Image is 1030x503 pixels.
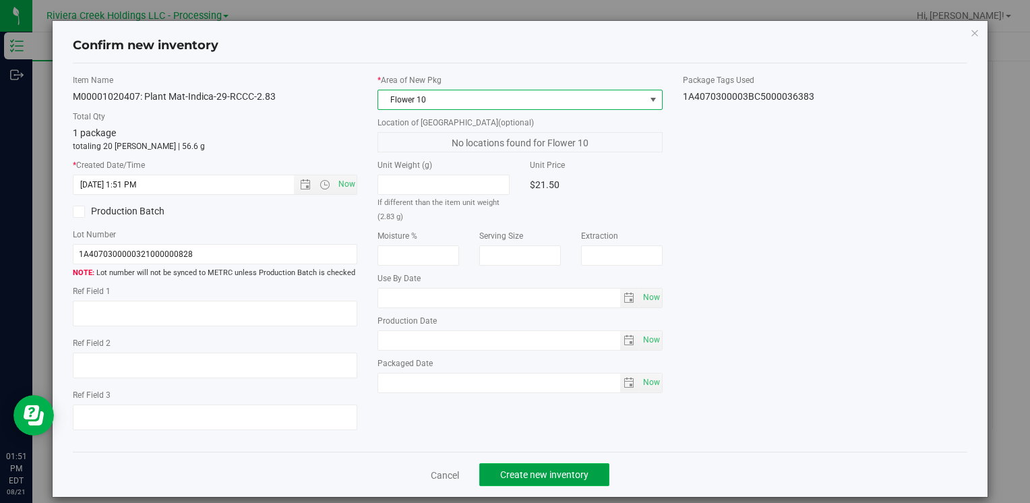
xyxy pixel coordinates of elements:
[73,159,357,171] label: Created Date/Time
[73,337,357,349] label: Ref Field 2
[73,140,357,152] p: totaling 20 [PERSON_NAME] | 56.6 g
[73,74,357,86] label: Item Name
[73,204,205,218] label: Production Batch
[640,331,662,350] span: select
[581,230,663,242] label: Extraction
[73,389,357,401] label: Ref Field 3
[377,117,662,129] label: Location of [GEOGRAPHIC_DATA]
[335,175,358,194] span: Set Current date
[640,374,662,392] span: select
[620,289,640,307] span: select
[73,285,357,297] label: Ref Field 1
[640,289,662,307] span: select
[640,373,663,392] span: Set Current date
[378,90,644,109] span: Flower 10
[377,198,499,221] small: If different than the item unit weight (2.83 g)
[620,374,640,392] span: select
[73,90,357,104] div: M00001020407: Plant Mat-Indica-29-RCCC-2.83
[377,272,662,285] label: Use By Date
[294,179,317,190] span: Open the date view
[479,463,609,486] button: Create new inventory
[498,118,534,127] span: (optional)
[640,330,663,350] span: Set Current date
[73,229,357,241] label: Lot Number
[377,357,662,369] label: Packaged Date
[13,395,54,436] iframe: Resource center
[683,90,967,104] div: 1A4070300003BC5000036383
[683,74,967,86] label: Package Tags Used
[377,74,662,86] label: Area of New Pkg
[500,469,588,480] span: Create new inventory
[73,111,357,123] label: Total Qty
[620,331,640,350] span: select
[73,37,218,55] h4: Confirm new inventory
[73,268,357,279] span: Lot number will not be synced to METRC unless Production Batch is checked
[377,230,459,242] label: Moisture %
[313,179,336,190] span: Open the time view
[479,230,561,242] label: Serving Size
[530,175,662,195] div: $21.50
[377,315,662,327] label: Production Date
[640,288,663,307] span: Set Current date
[377,159,510,171] label: Unit Weight (g)
[73,127,116,138] span: 1 package
[431,469,459,482] a: Cancel
[530,159,662,171] label: Unit Price
[377,132,662,152] span: No locations found for Flower 10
